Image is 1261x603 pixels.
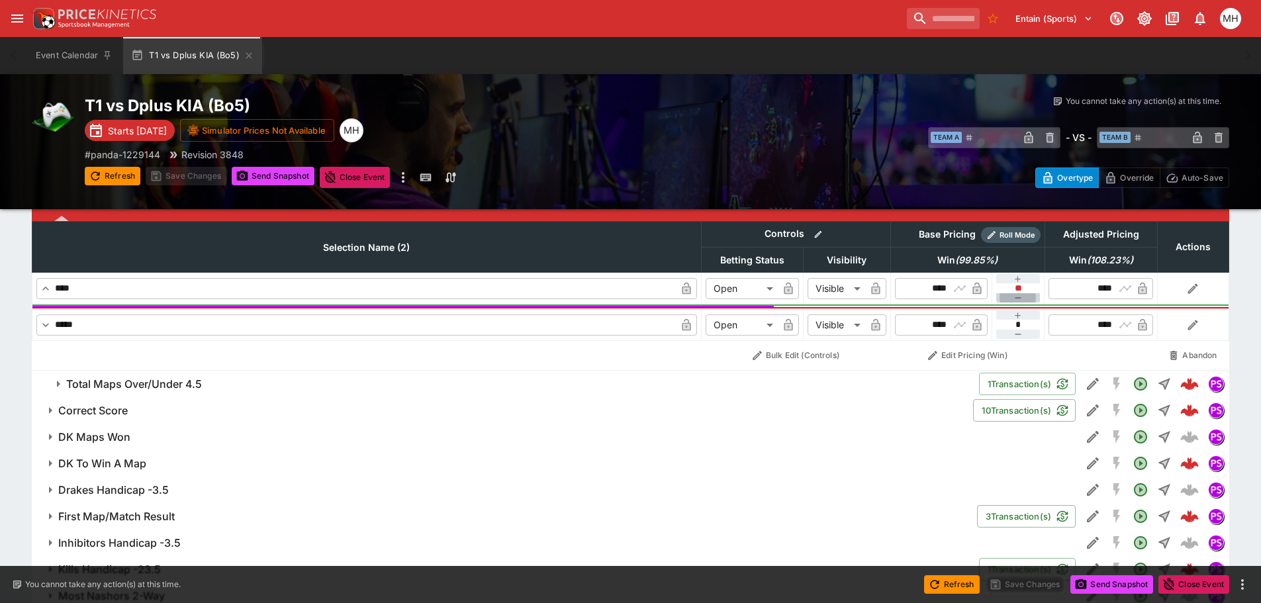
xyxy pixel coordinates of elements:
a: f5827e18-c94f-4769-94d7-67c49d9c61eb [1176,556,1203,582]
svg: Open [1133,535,1148,551]
button: Edit Pricing (Win) [894,345,1041,366]
h6: DK To Win A Map [58,457,146,471]
button: Edit Detail [1081,372,1105,396]
span: Win(99.85%) [923,252,1012,268]
div: pandascore [1208,429,1224,445]
img: logo-cerberus--red.svg [1180,560,1199,579]
div: Open [706,314,778,336]
button: Straight [1152,398,1176,422]
span: Team B [1099,132,1131,143]
span: Win(108.23%) [1054,252,1148,268]
p: Override [1120,171,1154,185]
span: Betting Status [706,252,799,268]
button: 1Transaction(s) [979,373,1076,395]
button: DK To Win A Map [32,450,1081,477]
button: Send Snapshot [232,167,314,185]
button: Total Maps Over/Under 4.5 [32,371,979,397]
p: Starts [DATE] [108,124,167,138]
svg: Open [1133,508,1148,524]
p: Overtype [1057,171,1093,185]
p: Auto-Save [1182,171,1223,185]
div: 20788aca-01e4-4adb-86f1-4a6ca89d4dea [1180,454,1199,473]
img: PriceKinetics Logo [29,5,56,32]
th: Actions [1157,222,1229,273]
button: Open [1129,425,1152,449]
div: pandascore [1208,535,1224,551]
button: more [395,167,411,188]
img: pandascore [1209,430,1223,444]
img: pandascore [1209,509,1223,524]
button: SGM Disabled [1105,451,1129,475]
button: Straight [1152,372,1176,396]
p: Revision 3848 [181,148,244,162]
button: Simulator Prices Not Available [180,119,334,142]
button: Edit Detail [1081,504,1105,528]
button: Open [1129,398,1152,422]
th: Adjusted Pricing [1045,222,1157,248]
button: No Bookmarks [982,8,1004,29]
div: pandascore [1208,402,1224,418]
button: Event Calendar [28,37,120,74]
button: 1Transaction(s) [979,558,1076,580]
input: search [907,8,980,29]
button: Override [1098,167,1160,188]
button: more [1235,577,1250,592]
div: pandascore [1208,561,1224,577]
button: Correct Score [32,397,973,424]
div: Visible [808,314,865,336]
button: Open [1129,504,1152,528]
div: Visible [808,278,865,299]
p: You cannot take any action(s) at this time. [25,579,181,590]
div: pandascore [1208,455,1224,471]
h2: Copy To Clipboard [85,95,657,116]
button: Abandon [1161,345,1225,366]
button: Straight [1152,451,1176,475]
svg: Open [1133,402,1148,418]
h6: Correct Score [58,404,128,418]
button: Edit Detail [1081,451,1105,475]
svg: Open [1133,376,1148,392]
p: You cannot take any action(s) at this time. [1066,95,1221,107]
button: Close Event [320,167,391,188]
button: Edit Detail [1081,531,1105,555]
img: esports.png [32,95,74,138]
img: PriceKinetics [58,9,156,19]
h6: First Map/Match Result [58,510,175,524]
button: First Map/Match Result [32,503,977,530]
a: 249dea1f-a907-4b81-b74a-843a27688788 [1176,371,1203,397]
button: 10Transaction(s) [973,399,1076,422]
button: Refresh [85,167,140,185]
span: Roll Mode [994,230,1041,241]
a: 783a95ce-7766-4508-9d3b-8a0131c3abf5 [1176,397,1203,424]
a: 20788aca-01e4-4adb-86f1-4a6ca89d4dea [1176,450,1203,477]
p: Copy To Clipboard [85,148,160,162]
button: Bulk Edit (Controls) [705,345,886,366]
button: 3Transaction(s) [977,505,1076,528]
span: Team A [931,132,962,143]
button: Kills Handicap -23.5 [32,556,979,582]
span: Selection Name (2) [308,240,424,255]
a: 40c8add3-9e00-410c-b0ab-4509a1efd214 [1176,503,1203,530]
button: Edit Detail [1081,478,1105,502]
button: Refresh [924,575,980,594]
img: pandascore [1209,535,1223,550]
img: pandascore [1209,483,1223,497]
button: Documentation [1160,7,1184,30]
button: Drakes Handicap -3.5 [32,477,1081,503]
button: Edit Detail [1081,425,1105,449]
svg: Open [1133,429,1148,445]
img: logo-cerberus--red.svg [1180,507,1199,526]
svg: Open [1133,561,1148,577]
div: 40c8add3-9e00-410c-b0ab-4509a1efd214 [1180,507,1199,526]
button: Connected to PK [1105,7,1129,30]
button: Straight [1152,504,1176,528]
h6: Drakes Handicap -3.5 [58,483,169,497]
button: Michael Hutchinson [1216,4,1245,33]
button: SGM Disabled [1105,504,1129,528]
div: Michael Hutchinson [1220,8,1241,29]
button: Toggle light/dark mode [1133,7,1156,30]
button: Close Event [1158,575,1229,594]
span: Visibility [812,252,881,268]
svg: Open [1133,482,1148,498]
h6: DK Maps Won [58,430,130,444]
